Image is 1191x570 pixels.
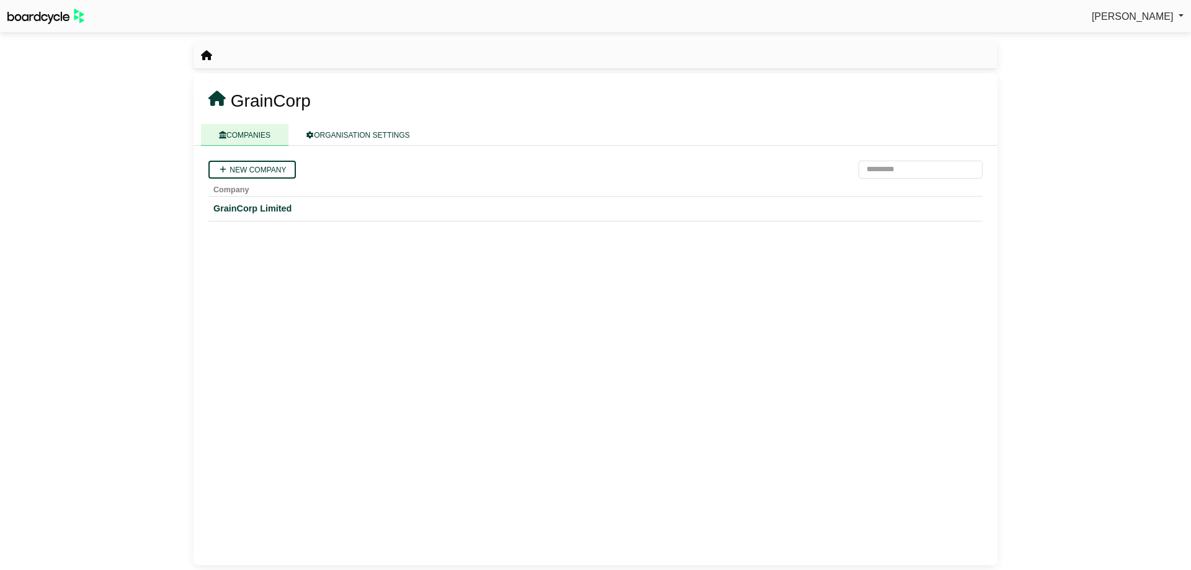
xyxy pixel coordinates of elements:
span: [PERSON_NAME] [1092,11,1174,22]
span: GrainCorp [231,91,311,110]
nav: breadcrumb [201,48,212,64]
a: New company [208,161,296,179]
th: Company [208,179,983,197]
img: BoardcycleBlackGreen-aaafeed430059cb809a45853b8cf6d952af9d84e6e89e1f1685b34bfd5cb7d64.svg [7,9,84,24]
a: COMPANIES [201,124,288,146]
a: [PERSON_NAME] [1092,9,1184,25]
a: GrainCorp Limited [213,202,978,216]
a: ORGANISATION SETTINGS [288,124,427,146]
